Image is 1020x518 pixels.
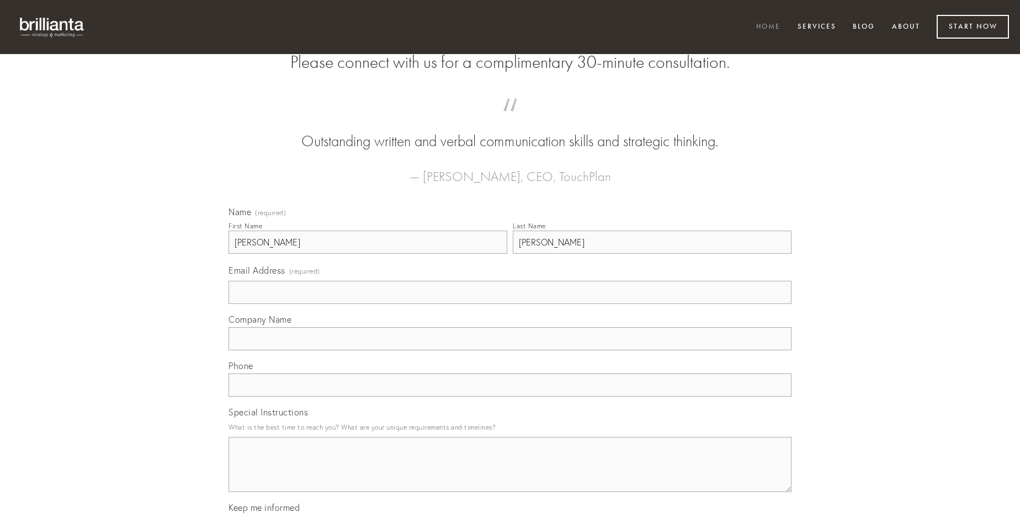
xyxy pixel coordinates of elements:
[749,18,788,36] a: Home
[885,18,927,36] a: About
[255,210,286,216] span: (required)
[229,222,262,230] div: First Name
[246,109,774,152] blockquote: Outstanding written and verbal communication skills and strategic thinking.
[229,265,285,276] span: Email Address
[229,360,253,371] span: Phone
[229,407,308,418] span: Special Instructions
[289,264,320,279] span: (required)
[229,502,300,513] span: Keep me informed
[246,152,774,188] figcaption: — [PERSON_NAME], CEO, TouchPlan
[513,222,546,230] div: Last Name
[846,18,882,36] a: Blog
[229,314,291,325] span: Company Name
[937,15,1009,39] a: Start Now
[11,11,94,43] img: brillianta - research, strategy, marketing
[790,18,843,36] a: Services
[229,206,251,217] span: Name
[229,420,791,435] p: What is the best time to reach you? What are your unique requirements and timelines?
[229,52,791,73] h2: Please connect with us for a complimentary 30-minute consultation.
[246,109,774,131] span: “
